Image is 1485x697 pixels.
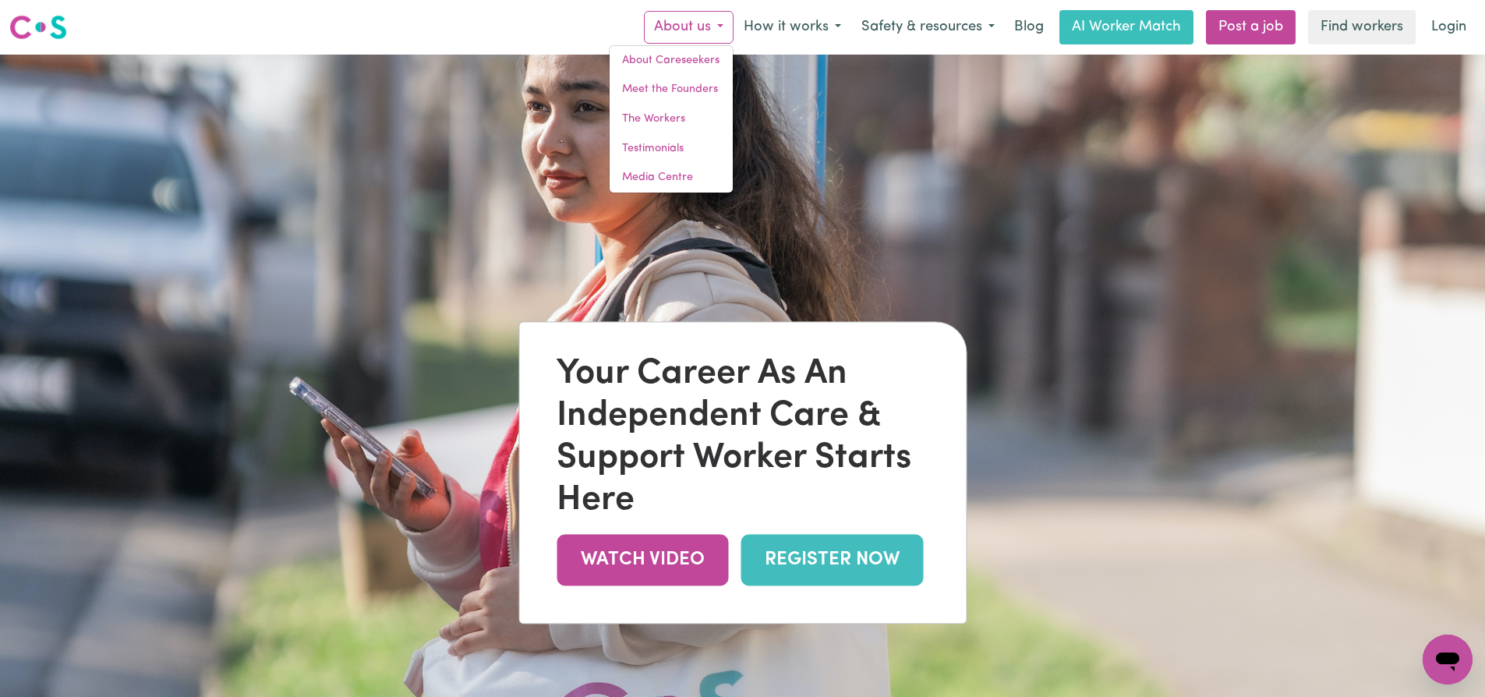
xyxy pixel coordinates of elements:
[610,163,733,193] a: Media Centre
[1423,635,1473,685] iframe: Button to launch messaging window
[734,11,851,44] button: How it works
[1206,10,1296,44] a: Post a job
[609,45,734,193] div: About us
[1308,10,1416,44] a: Find workers
[557,535,728,586] a: WATCH VIDEO
[741,535,923,586] a: REGISTER NOW
[851,11,1005,44] button: Safety & resources
[1422,10,1476,44] a: Login
[644,11,734,44] button: About us
[9,9,67,45] a: Careseekers logo
[610,134,733,164] a: Testimonials
[610,46,733,76] a: About Careseekers
[1005,10,1053,44] a: Blog
[610,75,733,104] a: Meet the Founders
[1059,10,1193,44] a: AI Worker Match
[610,104,733,134] a: The Workers
[557,354,928,522] div: Your Career As An Independent Care & Support Worker Starts Here
[9,13,67,41] img: Careseekers logo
